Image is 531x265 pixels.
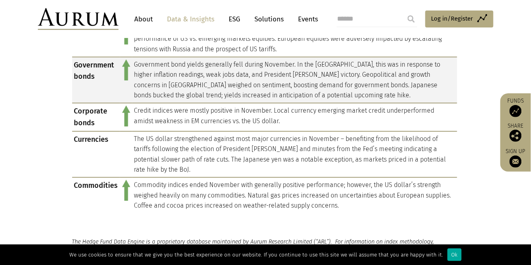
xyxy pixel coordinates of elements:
[425,11,494,27] a: Log in/Register
[504,123,527,142] div: Share
[72,131,120,177] td: Currencies
[72,237,459,265] p: The Hedge Fund Data Engine is a proprietary database maintained by Aurum Research Limited (“ARL”)...
[504,148,527,168] a: Sign up
[251,12,288,27] a: Solutions
[163,12,219,27] a: Data & Insights
[225,12,245,27] a: ESG
[72,57,120,103] td: Government bonds
[403,11,419,27] input: Submit
[72,103,120,131] td: Corporate bonds
[38,8,119,30] img: Aurum
[431,14,473,23] span: Log in/Register
[510,156,522,168] img: Sign up to our newsletter
[504,97,527,117] a: Funds
[72,177,120,213] td: Commodities
[132,21,457,57] td: Global equities finished November in generally positive territory; however, there was notable div...
[72,21,120,57] td: Equities
[510,105,522,117] img: Access Funds
[132,131,457,177] td: The US dollar strengthened against most major currencies in November – benefiting from the likeli...
[294,12,319,27] a: Events
[510,130,522,142] img: Share this post
[448,248,462,261] div: Ok
[132,57,457,103] td: Government bond yields generally fell during November. In the [GEOGRAPHIC_DATA], this was in resp...
[132,103,457,131] td: Credit indices were mostly positive in November. Local currency emerging market credit underperfo...
[132,177,457,213] td: Commodity indices ended November with generally positive performance; however, the US dollar’s st...
[131,12,157,27] a: About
